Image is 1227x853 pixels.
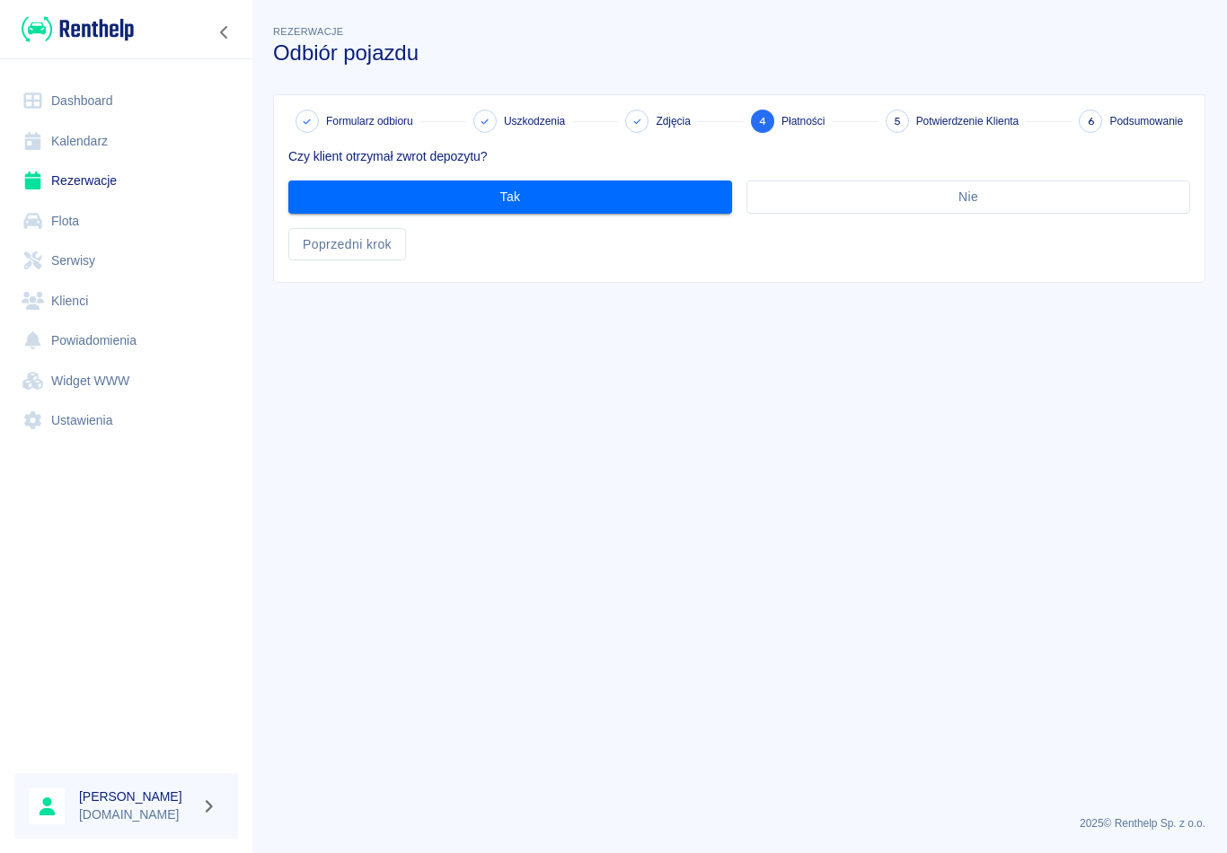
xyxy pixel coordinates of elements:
span: 5 [894,112,901,131]
p: Czy klient otrzymał zwrot depozytu? [288,147,1190,166]
p: [DOMAIN_NAME] [79,805,194,824]
a: Widget WWW [14,361,238,401]
button: Nie [746,180,1190,214]
span: 4 [759,112,766,131]
a: Renthelp logo [14,14,134,44]
a: Serwisy [14,241,238,281]
span: Uszkodzenia [504,113,565,129]
a: Ustawienia [14,400,238,441]
button: Tak [288,180,732,214]
img: Renthelp logo [22,14,134,44]
span: Podsumowanie [1109,113,1183,129]
a: Powiadomienia [14,321,238,361]
p: 2025 © Renthelp Sp. z o.o. [273,815,1205,831]
h3: Odbiór pojazdu [273,40,1205,66]
a: Klienci [14,281,238,321]
a: Flota [14,201,238,242]
span: Płatności [781,113,825,129]
a: Dashboard [14,81,238,121]
span: Formularz odbioru [326,113,413,129]
span: Potwierdzenie Klienta [916,113,1020,129]
a: Kalendarz [14,121,238,162]
button: Poprzedni krok [288,228,406,261]
span: 6 [1088,112,1094,131]
span: Zdjęcia [656,113,690,129]
span: Rezerwacje [273,26,343,37]
h6: [PERSON_NAME] [79,787,194,805]
button: Zwiń nawigację [211,21,238,44]
a: Rezerwacje [14,161,238,201]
